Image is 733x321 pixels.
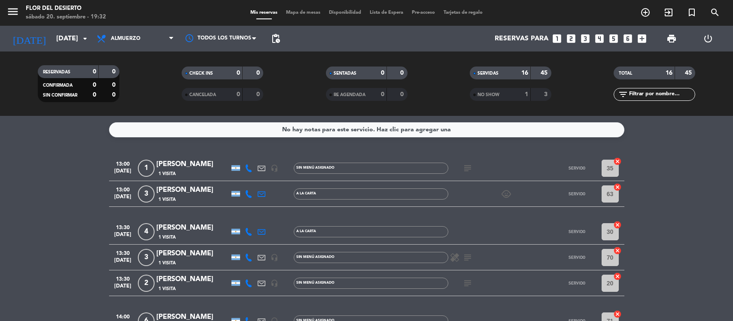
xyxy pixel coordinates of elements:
[111,36,140,42] span: Almuerzo
[556,185,599,203] button: SERVIDO
[556,275,599,292] button: SERVIDO
[525,91,528,97] strong: 1
[296,281,335,285] span: Sin menú asignado
[478,93,499,97] span: NO SHOW
[112,168,134,178] span: [DATE]
[158,260,176,266] span: 1 Visita
[112,283,134,293] span: [DATE]
[613,310,622,318] i: cancel
[636,33,648,44] i: add_box
[112,184,134,194] span: 13:00
[613,246,622,255] i: cancel
[158,285,176,292] span: 1 Visita
[112,82,117,88] strong: 0
[296,255,335,259] span: Sin menú asignado
[271,33,281,44] span: pending_actions
[112,257,134,267] span: [DATE]
[189,93,216,97] span: CANCELADA
[334,71,356,76] span: SENTADAS
[640,7,651,18] i: add_circle_outline
[439,10,487,15] span: Tarjetas de regalo
[666,33,677,44] span: print
[112,311,134,321] span: 14:00
[608,33,619,44] i: looks_5
[296,166,335,170] span: Sin menú asignado
[566,33,577,44] i: looks_two
[462,252,473,263] i: subject
[112,222,134,232] span: 13:30
[478,71,499,76] span: SERVIDAS
[521,70,528,76] strong: 16
[685,70,693,76] strong: 45
[544,91,549,97] strong: 3
[156,248,229,259] div: [PERSON_NAME]
[138,275,155,292] span: 2
[271,254,278,261] i: headset_mic
[237,91,240,97] strong: 0
[690,26,727,51] div: LOG OUT
[112,273,134,283] span: 13:30
[282,10,325,15] span: Mapa de mesas
[551,33,563,44] i: looks_one
[334,93,365,97] span: RE AGENDADA
[156,185,229,196] div: [PERSON_NAME]
[138,223,155,240] span: 4
[6,5,19,21] button: menu
[501,189,511,199] i: child_care
[138,160,155,177] span: 1
[618,89,628,100] i: filter_list
[246,10,282,15] span: Mis reservas
[325,10,365,15] span: Disponibilidad
[408,10,439,15] span: Pre-acceso
[189,71,213,76] span: CHECK INS
[112,248,134,257] span: 13:30
[43,83,73,88] span: CONFIRMADA
[93,82,96,88] strong: 0
[93,69,96,75] strong: 0
[271,279,278,287] i: headset_mic
[580,33,591,44] i: looks_3
[112,69,117,75] strong: 0
[365,10,408,15] span: Lista de Espera
[450,252,460,263] i: healing
[462,163,473,173] i: subject
[43,70,70,74] span: RESERVADAS
[256,91,262,97] strong: 0
[43,93,77,97] span: SIN CONFIRMAR
[622,33,633,44] i: looks_6
[619,71,632,76] span: TOTAL
[296,192,316,195] span: A LA CARTA
[271,164,278,172] i: headset_mic
[556,223,599,240] button: SERVIDO
[80,33,90,44] i: arrow_drop_down
[158,170,176,177] span: 1 Visita
[156,274,229,285] div: [PERSON_NAME]
[628,90,695,99] input: Filtrar por nombre...
[556,160,599,177] button: SERVIDO
[26,13,106,21] div: sábado 20. septiembre - 19:32
[381,91,384,97] strong: 0
[400,70,405,76] strong: 0
[237,70,240,76] strong: 0
[112,232,134,242] span: [DATE]
[569,166,585,170] span: SERVIDO
[569,255,585,260] span: SERVIDO
[156,159,229,170] div: [PERSON_NAME]
[112,92,117,98] strong: 0
[710,7,720,18] i: search
[256,70,262,76] strong: 0
[663,7,674,18] i: exit_to_app
[282,125,451,135] div: No hay notas para este servicio. Haz clic para agregar una
[613,272,622,281] i: cancel
[6,5,19,18] i: menu
[462,278,473,288] i: subject
[158,196,176,203] span: 1 Visita
[594,33,605,44] i: looks_4
[381,70,384,76] strong: 0
[112,194,134,204] span: [DATE]
[93,92,96,98] strong: 0
[158,234,176,241] span: 1 Visita
[112,158,134,168] span: 13:00
[613,183,622,191] i: cancel
[541,70,549,76] strong: 45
